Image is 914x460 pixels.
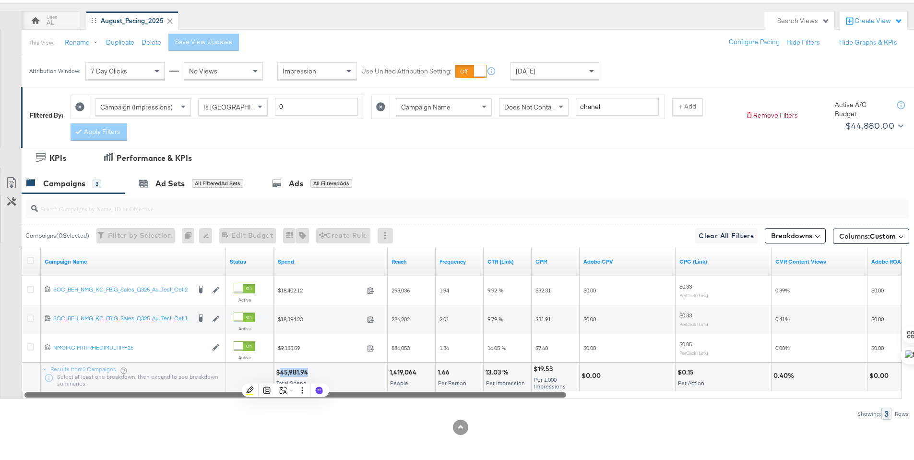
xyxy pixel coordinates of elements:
button: Breakdowns [765,226,826,242]
div: 0.40% [773,369,797,378]
a: The total amount spent to date. [278,256,384,264]
span: Columns: [839,230,896,239]
span: Per Impression [486,377,525,385]
span: $31.91 [535,314,551,321]
div: 0 [182,226,199,242]
button: Rename [58,32,108,49]
span: $0.05 [679,339,692,346]
span: $0.00 [583,342,596,350]
div: All Filtered Ad Sets [192,177,243,186]
div: Active A/C Budget [835,98,888,116]
button: Duplicate [106,36,134,45]
div: This View: [29,37,54,45]
span: Campaign Name [401,101,451,109]
span: Does Not Contain [504,101,557,109]
button: Clear All Filters [695,226,758,242]
span: 0.00% [775,342,790,350]
div: Search Views [777,14,830,24]
button: Hide Filters [786,36,820,45]
a: The number of people your ad was served to. [392,256,432,264]
button: Delete [142,36,161,45]
div: Attribution Window: [29,66,81,73]
button: Hide Graphs & KPIs [839,36,897,45]
span: Campaign (Impressions) [100,101,173,109]
sub: Per Click (Link) [679,348,708,354]
span: $0.33 [679,310,692,317]
sub: Per Click (Link) [679,319,708,325]
label: Active [234,324,255,330]
span: $0.00 [871,314,884,321]
div: $19.53 [534,363,556,372]
div: 13.03 % [486,366,511,375]
span: Per Person [438,377,466,385]
span: Total Spend [276,377,307,385]
span: Impression [283,65,316,73]
div: Drag to reorder tab [91,16,96,21]
span: People [390,377,408,385]
span: $0.00 [871,285,884,292]
div: $0.00 [582,369,604,378]
a: The average cost for each link click you've received from your ad. [679,256,768,264]
a: NMO|KC|MT|TRF|EG|MULTI|FY25 [53,342,207,350]
div: Performance & KPIs [117,151,192,162]
span: 9.79 % [487,314,503,321]
div: KPIs [49,151,66,162]
div: AL [47,16,54,25]
div: SOC_BEH_NMG_KC_FBIG_Sales_Q325_Au...Test_Cell1 [53,313,190,320]
span: $0.33 [679,281,692,288]
sub: Per Click (Link) [679,291,708,296]
span: 0.41% [775,314,790,321]
span: $18,394.23 [278,314,363,321]
button: Columns:Custom [833,227,909,242]
div: Ad Sets [155,176,185,187]
span: Per Action [678,377,704,385]
div: August_Pacing_2025 [101,14,164,24]
span: 0.39% [775,285,790,292]
span: Is [GEOGRAPHIC_DATA] [203,101,277,109]
button: $44,880.00 [842,116,905,132]
div: All Filtered Ads [310,177,352,186]
span: Custom [870,230,896,239]
div: 3 [93,178,101,186]
div: NMO|KC|MT|TRF|EG|MULTI|FY25 [53,342,207,350]
div: SOC_BEH_NMG_KC_FBIG_Sales_Q325_Au...Test_Cell2 [53,284,190,291]
label: Active [234,295,255,301]
a: The average number of times your ad was served to each person. [439,256,480,264]
span: [DATE] [516,65,535,73]
span: 1.94 [439,285,449,292]
span: 1.36 [439,342,449,350]
div: Rows [894,409,909,415]
div: 3 [881,406,891,418]
span: $9,185.59 [278,342,363,350]
label: Active [234,352,255,359]
div: Create View [855,14,902,24]
input: Enter a number [275,96,358,114]
input: Search Campaigns by Name, ID or Objective [38,194,828,212]
div: Campaigns [43,176,85,187]
div: $45,981.94 [276,366,311,375]
span: $0.00 [583,314,596,321]
button: Remove Filters [746,109,798,118]
span: 16.05 % [487,342,506,350]
a: CVR Content Views [775,256,864,264]
a: Shows the current state of your Ad Campaign. [230,256,270,264]
button: + Add [672,97,703,114]
div: Ads [289,176,303,187]
span: No Views [189,65,217,73]
span: $0.00 [583,285,596,292]
div: 1.66 [438,366,452,375]
div: $0.00 [869,369,891,378]
div: $44,880.00 [845,117,894,131]
a: Adobe CPV [583,256,672,264]
span: $0.00 [871,342,884,350]
span: $32.31 [535,285,551,292]
span: $18,402.12 [278,285,363,292]
input: Enter a search term [576,96,659,114]
span: 286,202 [392,314,410,321]
span: 9.92 % [487,285,503,292]
span: Per 1,000 Impressions [534,374,566,388]
a: The number of clicks received on a link in your ad divided by the number of impressions. [487,256,528,264]
a: SOC_BEH_NMG_KC_FBIG_Sales_Q325_Au...Test_Cell1 [53,313,190,322]
label: Use Unified Attribution Setting: [361,65,451,74]
button: Configure Pacing [722,32,786,49]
